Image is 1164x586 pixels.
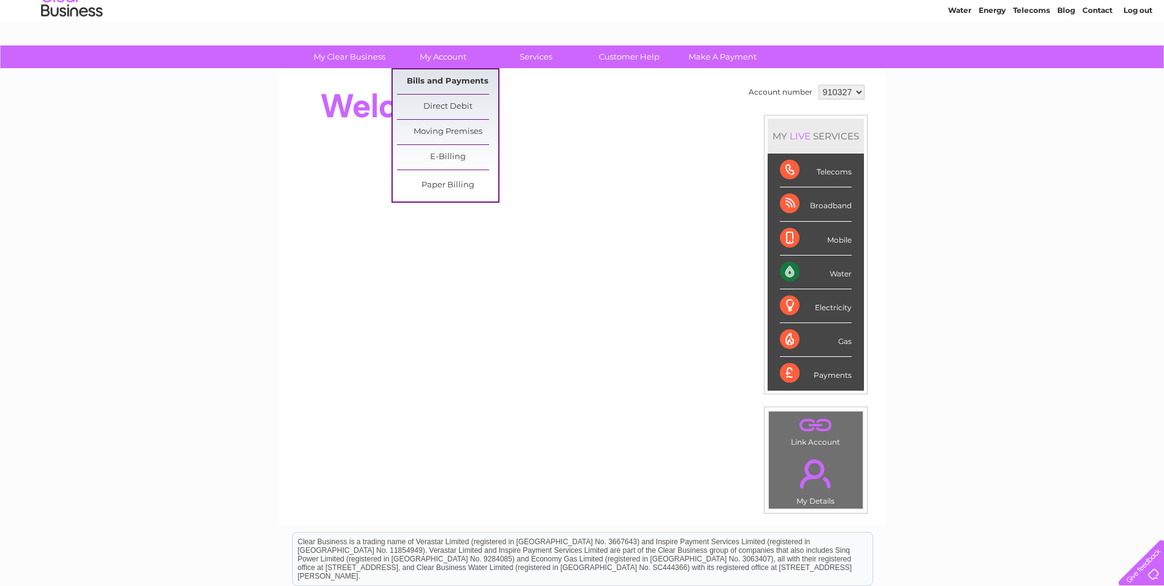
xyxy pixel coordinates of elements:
td: Account number [746,82,815,103]
a: 0333 014 3131 [933,6,1017,21]
div: Telecoms [780,154,852,187]
div: LIVE [787,130,813,142]
a: . [772,452,860,495]
a: E-Billing [397,145,498,170]
a: Log out [1124,52,1152,61]
a: Blog [1057,52,1075,61]
a: Services [485,45,587,68]
div: Gas [780,323,852,357]
a: Water [948,52,971,61]
td: Link Account [768,411,863,450]
div: Broadband [780,187,852,221]
a: Direct Debit [397,95,498,119]
a: Contact [1082,52,1112,61]
a: Energy [979,52,1006,61]
img: logo.png [40,32,103,69]
td: My Details [768,449,863,509]
a: . [772,415,860,436]
div: Payments [780,357,852,390]
a: My Account [392,45,493,68]
a: Paper Billing [397,173,498,198]
div: Clear Business is a trading name of Verastar Limited (registered in [GEOGRAPHIC_DATA] No. 3667643... [293,7,873,60]
a: Customer Help [579,45,680,68]
a: Make A Payment [672,45,773,68]
a: Moving Premises [397,120,498,144]
div: MY SERVICES [768,119,864,154]
div: Water [780,256,852,289]
a: My Clear Business [299,45,400,68]
a: Telecoms [1013,52,1050,61]
a: Bills and Payments [397,69,498,94]
div: Electricity [780,289,852,323]
div: Mobile [780,222,852,256]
